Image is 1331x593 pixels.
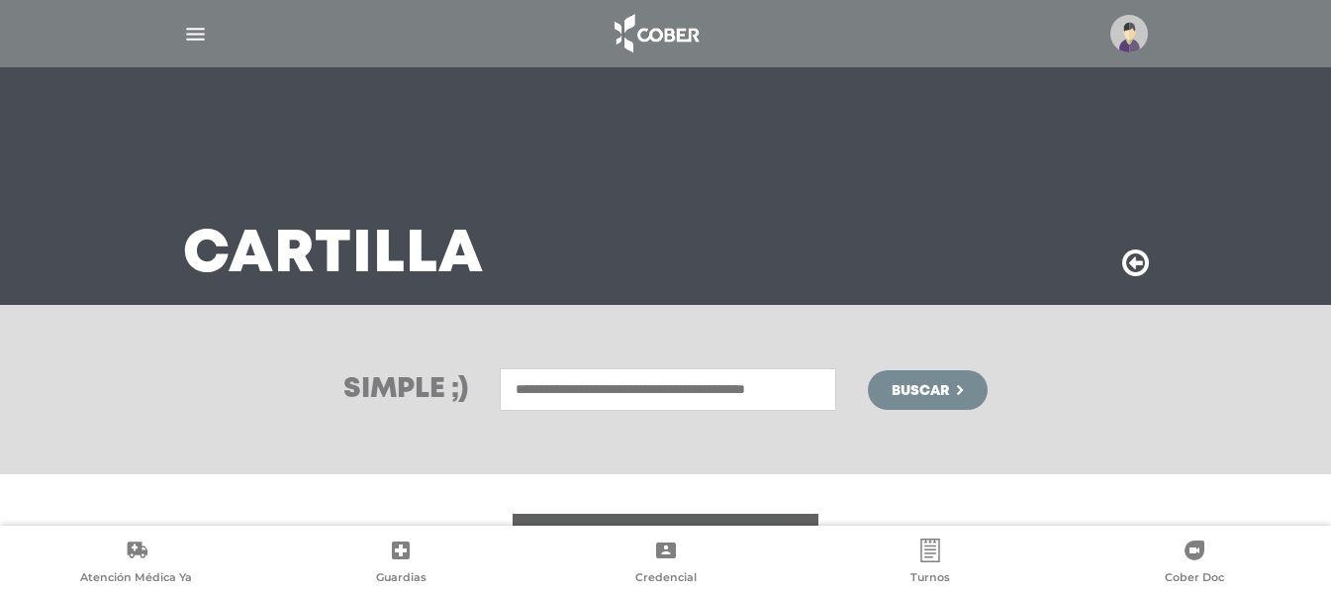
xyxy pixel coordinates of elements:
[892,384,949,398] span: Buscar
[635,570,697,588] span: Credencial
[798,539,1062,589] a: Turnos
[80,570,192,588] span: Atención Médica Ya
[376,570,427,588] span: Guardias
[183,230,484,281] h3: Cartilla
[1063,539,1327,589] a: Cober Doc
[1165,570,1224,588] span: Cober Doc
[868,370,987,410] button: Buscar
[533,539,798,589] a: Credencial
[1110,15,1148,52] img: profile-placeholder.svg
[4,539,268,589] a: Atención Médica Ya
[183,22,208,47] img: Cober_menu-lines-white.svg
[604,10,708,57] img: logo_cober_home-white.png
[268,539,532,589] a: Guardias
[343,376,468,404] h3: Simple ;)
[910,570,950,588] span: Turnos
